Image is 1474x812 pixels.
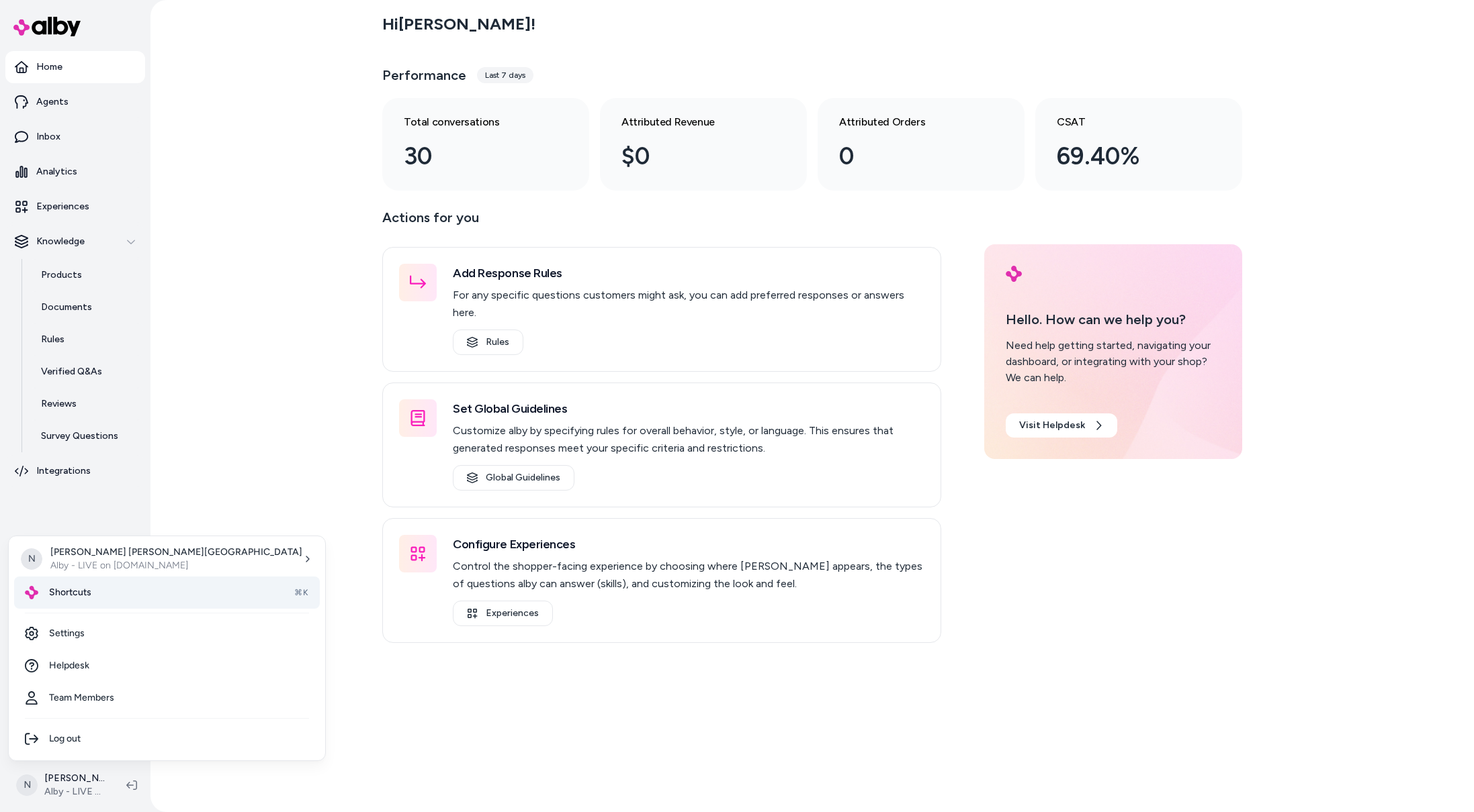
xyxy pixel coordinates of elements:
p: [PERSON_NAME] [PERSON_NAME][GEOGRAPHIC_DATA] [50,546,302,559]
span: ⌘K [294,587,309,598]
img: alby Logo [25,586,38,599]
p: Alby - LIVE on [DOMAIN_NAME] [50,559,302,572]
a: Settings [14,617,320,650]
div: Log out [14,723,320,755]
span: Helpdesk [49,659,89,672]
a: Team Members [14,682,320,714]
span: N [21,548,42,570]
span: Shortcuts [49,586,91,599]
